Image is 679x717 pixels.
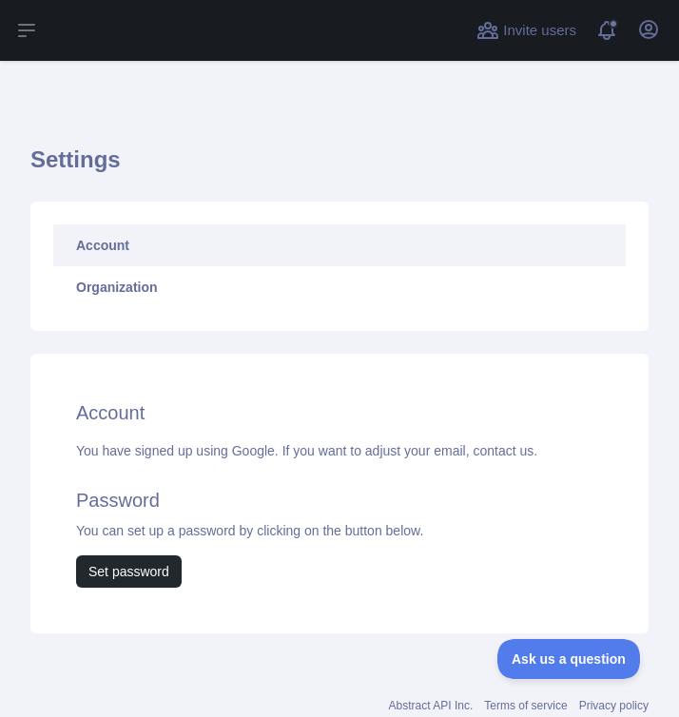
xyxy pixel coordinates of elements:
[76,487,603,514] h2: Password
[30,145,649,190] h1: Settings
[389,699,474,712] a: Abstract API Inc.
[76,555,182,588] button: Set password
[503,20,576,42] span: Invite users
[473,443,537,458] a: contact us.
[497,639,641,679] iframe: Toggle Customer Support
[484,699,567,712] a: Terms of service
[53,224,626,266] a: Account
[579,699,649,712] a: Privacy policy
[473,15,580,46] button: Invite users
[53,266,626,308] a: Organization
[76,399,603,426] h2: Account
[76,441,603,588] div: You have signed up using Google. If you want to adjust your email, You can set up a password by c...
